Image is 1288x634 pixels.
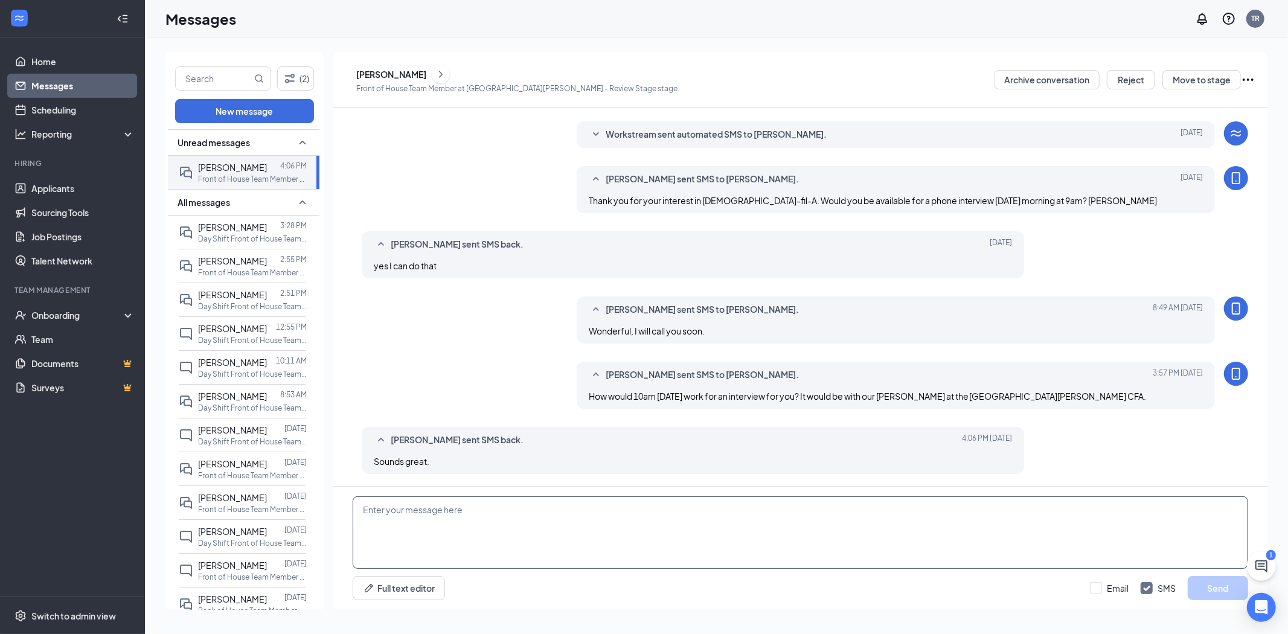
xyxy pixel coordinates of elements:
div: TR [1251,13,1260,24]
a: Home [31,50,135,74]
span: Wonderful, I will call you soon. [589,325,705,336]
span: [PERSON_NAME] [198,391,267,402]
svg: UserCheck [14,309,27,321]
svg: ChatInactive [179,530,193,544]
span: [PERSON_NAME] [198,323,267,334]
span: [PERSON_NAME] [198,255,267,266]
h1: Messages [165,8,236,29]
svg: ChevronRight [435,67,447,82]
p: Front of House Team Member at [GEOGRAPHIC_DATA][PERSON_NAME] [198,504,307,514]
span: yes I can do that [374,260,437,271]
span: How would 10am [DATE] work for an interview for you? It would be with our [PERSON_NAME] at the [G... [589,391,1147,402]
p: Front of House Team Member at [GEOGRAPHIC_DATA][PERSON_NAME] [198,470,307,481]
svg: Pen [363,582,375,594]
button: Full text editorPen [353,576,445,600]
svg: QuestionInfo [1222,11,1236,26]
p: Front of House Team Member at [GEOGRAPHIC_DATA][PERSON_NAME] - Review Stage stage [356,83,678,94]
div: Hiring [14,158,132,168]
p: [DATE] [284,423,307,434]
p: 2:55 PM [280,254,307,264]
span: [PERSON_NAME] [198,594,267,604]
input: Search [176,67,252,90]
svg: Notifications [1195,11,1210,26]
span: [PERSON_NAME] sent SMS to [PERSON_NAME]. [606,303,799,317]
p: Day Shift Front of House Team Member at I-25 & Harmony Rd [198,538,307,548]
span: [PERSON_NAME] sent SMS back. [391,237,524,252]
p: [DATE] [284,457,307,467]
p: Back of House Team Member at I-25 & Harmony Rd [198,606,307,616]
svg: Settings [14,610,27,622]
svg: DoubleChat [179,165,193,180]
svg: SmallChevronUp [589,172,603,187]
button: Move to stage [1162,70,1241,89]
svg: ChatInactive [179,360,193,375]
span: [PERSON_NAME] [198,357,267,368]
svg: DoubleChat [179,394,193,409]
button: ChatActive [1247,552,1276,581]
span: [PERSON_NAME] [198,222,267,232]
p: Day Shift Front of House Team Member at I-25 & Harmony Rd [198,369,307,379]
button: Reject [1107,70,1155,89]
span: [PERSON_NAME] [198,424,267,435]
svg: SmallChevronUp [374,237,388,252]
div: Team Management [14,285,132,295]
svg: Ellipses [1241,72,1255,87]
svg: WorkstreamLogo [13,12,25,24]
span: [DATE] [1181,127,1203,142]
div: Reporting [31,128,135,140]
p: 12:55 PM [276,322,307,332]
svg: WorkstreamLogo [1229,126,1243,141]
div: 1 [1266,550,1276,560]
svg: Filter [283,71,297,86]
p: Day Shift Front of House Team Member at I-25 & Harmony Rd [198,335,307,345]
a: SurveysCrown [31,376,135,400]
p: [DATE] [284,525,307,535]
span: [DATE] [1181,172,1203,187]
p: [DATE] [284,491,307,501]
svg: DoubleChat [179,496,193,510]
p: 4:06 PM [280,161,307,171]
div: Switch to admin view [31,610,116,622]
svg: ChatActive [1254,559,1269,574]
svg: DoubleChat [179,597,193,612]
span: Unread messages [178,136,250,149]
svg: MobileSms [1229,301,1243,316]
a: Job Postings [31,225,135,249]
span: [PERSON_NAME] [198,458,267,469]
button: New message [175,99,314,123]
span: [PERSON_NAME] [198,560,267,571]
svg: SmallChevronDown [589,127,603,142]
p: 3:28 PM [280,220,307,231]
div: Open Intercom Messenger [1247,593,1276,622]
span: [DATE] [990,237,1012,252]
span: [PERSON_NAME] [198,289,267,300]
svg: SmallChevronUp [295,195,310,210]
a: Messages [31,74,135,98]
svg: ChatInactive [179,563,193,578]
svg: SmallChevronUp [589,303,603,317]
p: Day Shift Front of House Team Member at I-25 & Harmony Rd [198,403,307,413]
p: Front of House Team Member at [GEOGRAPHIC_DATA][PERSON_NAME] [198,267,307,278]
svg: Analysis [14,128,27,140]
span: [PERSON_NAME] sent SMS back. [391,433,524,447]
div: Onboarding [31,309,124,321]
p: Day Shift Front of House Team Member at I-25 & Harmony Rd [198,301,307,312]
span: [PERSON_NAME] [198,492,267,503]
span: All messages [178,196,230,208]
svg: DoubleChat [179,259,193,274]
svg: MagnifyingGlass [254,74,264,83]
a: Talent Network [31,249,135,273]
svg: SmallChevronUp [589,368,603,382]
button: Filter (2) [277,66,314,91]
svg: ChatInactive [179,327,193,341]
div: [PERSON_NAME] [356,68,426,80]
span: Workstream sent automated SMS to [PERSON_NAME]. [606,127,827,142]
svg: MobileSms [1229,367,1243,381]
span: [PERSON_NAME] [198,526,267,537]
span: [PERSON_NAME] sent SMS to [PERSON_NAME]. [606,172,799,187]
button: ChevronRight [432,65,450,83]
a: Sourcing Tools [31,200,135,225]
p: Day Shift Front of House Team Member at I-25 & Harmony Rd [198,234,307,244]
a: Scheduling [31,98,135,122]
p: 8:53 AM [280,389,307,400]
